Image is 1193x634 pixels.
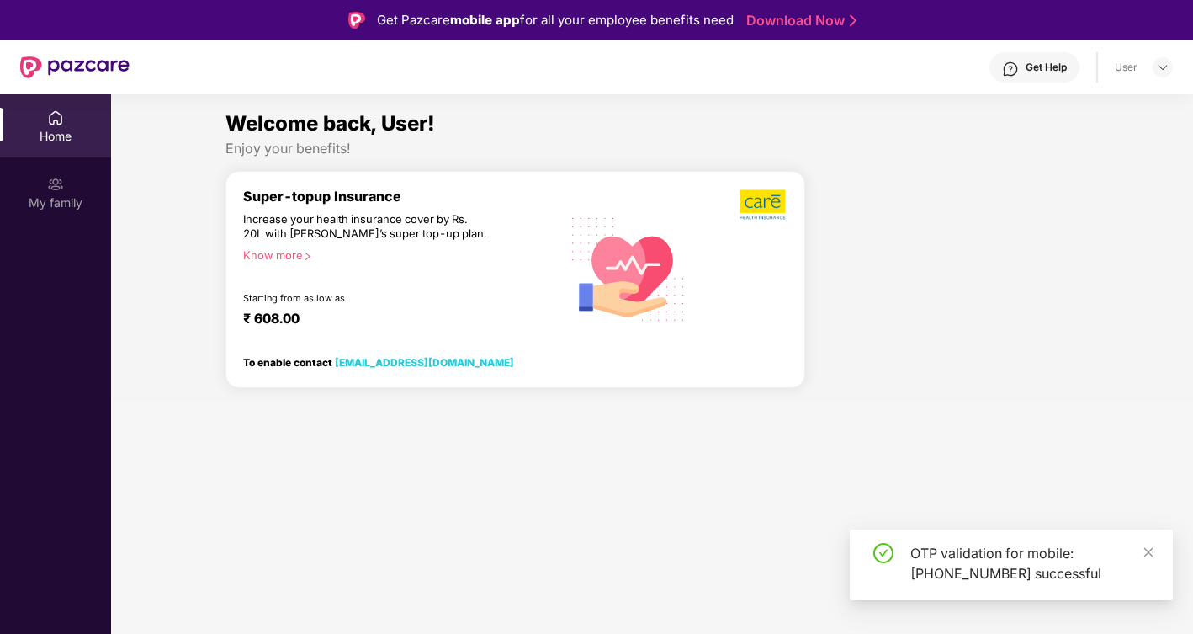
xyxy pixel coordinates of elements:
[746,12,851,29] a: Download Now
[450,12,520,28] strong: mobile app
[20,56,130,78] img: New Pazcare Logo
[1143,546,1154,558] span: close
[910,543,1153,583] div: OTP validation for mobile: [PHONE_NUMBER] successful
[243,356,514,368] div: To enable contact
[377,10,734,30] div: Get Pazcare for all your employee benefits need
[850,12,856,29] img: Stroke
[225,111,435,136] span: Welcome back, User!
[873,543,893,563] span: check-circle
[243,311,544,331] div: ₹ 608.00
[243,189,561,205] div: Super-topup Insurance
[335,356,514,369] a: [EMAIL_ADDRESS][DOMAIN_NAME]
[47,109,64,126] img: svg+xml;base64,PHN2ZyBpZD0iSG9tZSIgeG1sbnM9Imh0dHA6Ly93d3cudzMub3JnLzIwMDAvc3ZnIiB3aWR0aD0iMjAiIG...
[243,292,490,304] div: Starting from as low as
[740,189,787,221] img: b5dec4f62d2307b9de63beb79f102df3.png
[1156,61,1169,74] img: svg+xml;base64,PHN2ZyBpZD0iRHJvcGRvd24tMzJ4MzIiIHhtbG5zPSJodHRwOi8vd3d3LnczLm9yZy8yMDAwL3N2ZyIgd2...
[560,199,697,338] img: svg+xml;base64,PHN2ZyB4bWxucz0iaHR0cDovL3d3dy53My5vcmcvMjAwMC9zdmciIHhtbG5zOnhsaW5rPSJodHRwOi8vd3...
[1002,61,1019,77] img: svg+xml;base64,PHN2ZyBpZD0iSGVscC0zMngzMiIgeG1sbnM9Imh0dHA6Ly93d3cudzMub3JnLzIwMDAvc3ZnIiB3aWR0aD...
[47,176,64,193] img: svg+xml;base64,PHN2ZyB3aWR0aD0iMjAiIGhlaWdodD0iMjAiIHZpZXdCb3g9IjAgMCAyMCAyMCIgZmlsbD0ibm9uZSIgeG...
[1026,61,1067,74] div: Get Help
[243,248,551,260] div: Know more
[1115,61,1137,74] div: User
[303,252,312,261] span: right
[243,212,488,241] div: Increase your health insurance cover by Rs. 20L with [PERSON_NAME]’s super top-up plan.
[225,140,1079,157] div: Enjoy your benefits!
[348,12,365,29] img: Logo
